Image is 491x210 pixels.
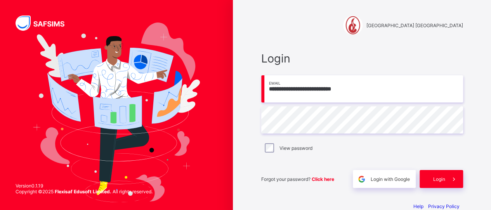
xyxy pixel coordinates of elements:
[16,16,74,31] img: SAFSIMS Logo
[16,183,153,189] span: Version 0.1.19
[433,176,445,182] span: Login
[357,175,366,184] img: google.396cfc9801f0270233282035f929180a.svg
[428,203,460,209] a: Privacy Policy
[279,145,312,151] label: View password
[261,52,463,65] span: Login
[16,189,153,194] span: Copyright © 2025 All rights reserved.
[33,23,200,202] img: Hero Image
[366,23,463,28] span: [GEOGRAPHIC_DATA] [GEOGRAPHIC_DATA]
[312,176,334,182] a: Click here
[371,176,410,182] span: Login with Google
[413,203,423,209] a: Help
[55,189,111,194] strong: Flexisaf Edusoft Limited.
[261,176,334,182] span: Forgot your password?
